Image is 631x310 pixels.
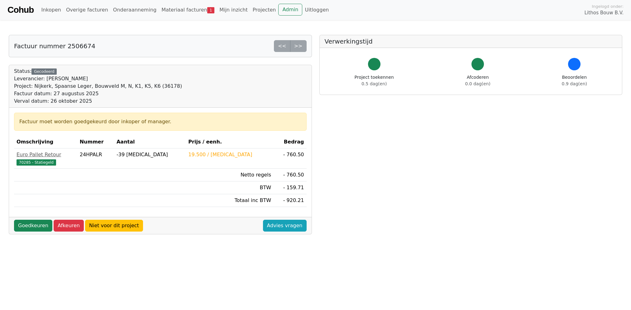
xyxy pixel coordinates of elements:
[207,7,214,13] span: 1
[361,81,387,86] span: 0.5 dag(en)
[14,42,95,50] h5: Factuur nummer 2506674
[274,136,307,148] th: Bedrag
[465,81,490,86] span: 0.0 dag(en)
[186,181,274,194] td: BTW
[217,4,250,16] a: Mijn inzicht
[302,4,331,16] a: Uitloggen
[14,82,182,90] div: Project: Nijkerk, Spaanse Leger, Bouwveld M, N, K1, K5, K6 (36178)
[17,151,75,158] div: Euro Pallet Retour
[263,220,307,232] a: Advies vragen
[17,159,56,166] span: 70285 - Statiegeld
[465,74,490,87] div: Afcoderen
[117,151,183,158] div: -39 [MEDICAL_DATA]
[186,136,274,148] th: Prijs / eenh.
[85,220,143,232] a: Niet voor dit project
[77,148,114,169] td: 24HPALR
[77,136,114,148] th: Nummer
[562,74,587,87] div: Beoordelen
[278,4,302,16] a: Admin
[17,151,75,166] a: Euro Pallet Retour70285 - Statiegeld
[250,4,279,16] a: Projecten
[355,74,394,87] div: Project toekennen
[274,148,307,169] td: - 760.50
[14,220,52,232] a: Goedkeuren
[114,136,186,148] th: Aantal
[111,4,159,16] a: Onderaanneming
[274,181,307,194] td: - 159.71
[31,68,57,75] div: Gecodeerd
[7,2,34,17] a: Cohub
[14,90,182,97] div: Factuur datum: 27 augustus 2025
[585,9,624,16] span: Lithos Bouw B.V.
[54,220,84,232] a: Afkeuren
[14,75,182,82] div: Leverancier: [PERSON_NAME]
[64,4,111,16] a: Overige facturen
[562,81,587,86] span: 0.9 dag(en)
[186,169,274,181] td: Netto regels
[188,151,271,158] div: 19.500 / [MEDICAL_DATA]
[14,68,182,105] div: Status:
[39,4,63,16] a: Inkopen
[274,169,307,181] td: - 760.50
[274,194,307,207] td: - 920.21
[592,3,624,9] span: Ingelogd onder:
[14,136,77,148] th: Omschrijving
[186,194,274,207] td: Totaal inc BTW
[19,118,301,125] div: Factuur moet worden goedgekeurd door inkoper of manager.
[14,97,182,105] div: Verval datum: 26 oktober 2025
[325,38,617,45] h5: Verwerkingstijd
[159,4,217,16] a: Materiaal facturen1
